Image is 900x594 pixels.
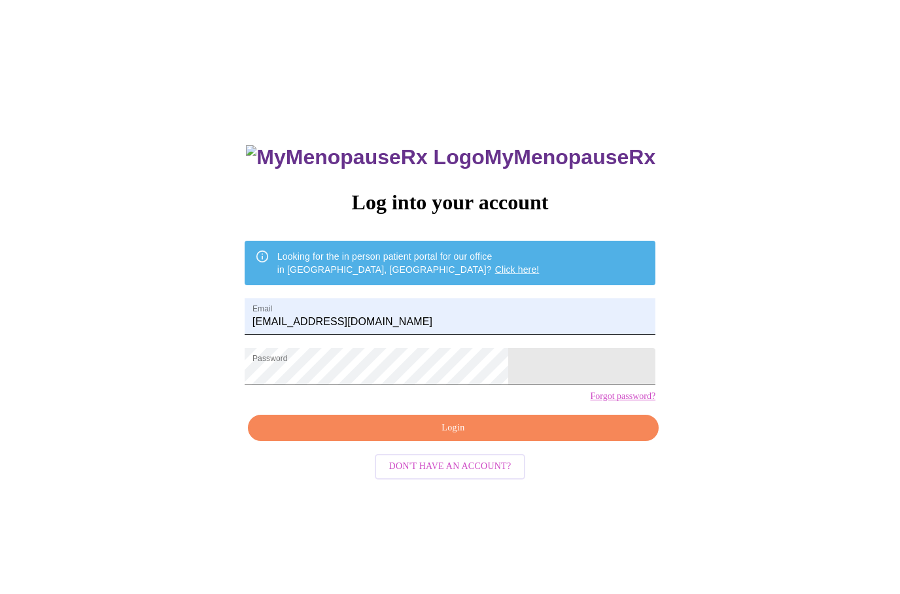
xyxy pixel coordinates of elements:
a: Click here! [495,264,540,275]
div: Looking for the in person patient portal for our office in [GEOGRAPHIC_DATA], [GEOGRAPHIC_DATA]? [277,245,540,281]
a: Don't have an account? [372,460,529,471]
button: Don't have an account? [375,454,526,480]
a: Forgot password? [590,391,655,402]
h3: Log into your account [245,190,655,215]
h3: MyMenopauseRx [246,145,655,169]
img: MyMenopauseRx Logo [246,145,484,169]
button: Login [248,415,659,442]
span: Login [263,420,644,436]
span: Don't have an account? [389,459,511,475]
